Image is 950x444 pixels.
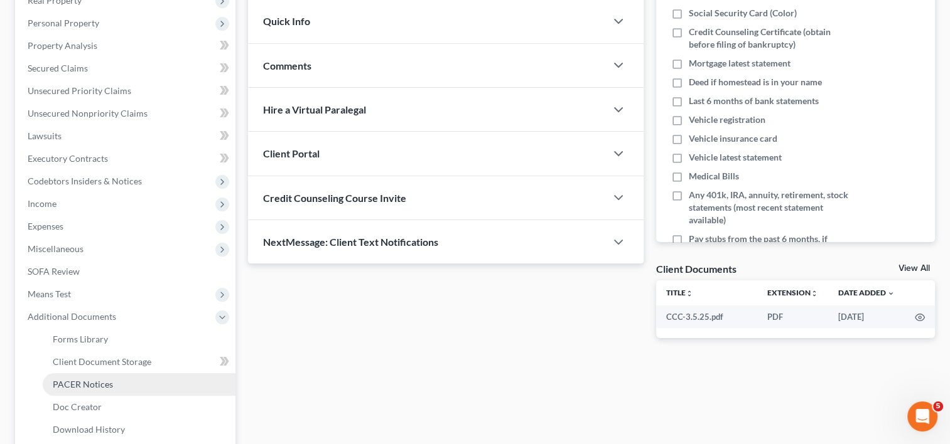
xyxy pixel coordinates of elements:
[43,351,235,373] a: Client Document Storage
[28,85,131,96] span: Unsecured Priority Claims
[28,198,57,209] span: Income
[53,356,151,367] span: Client Document Storage
[28,130,62,141] span: Lawsuits
[689,7,797,19] span: Social Security Card (Color)
[933,401,943,411] span: 5
[899,264,930,273] a: View All
[53,424,125,435] span: Download History
[28,243,84,254] span: Miscellaneous
[28,311,116,322] span: Additional Documents
[18,102,235,125] a: Unsecured Nonpriority Claims
[43,418,235,441] a: Download History
[28,266,80,277] span: SOFA Review
[18,260,235,283] a: SOFA Review
[18,125,235,147] a: Lawsuits
[28,153,108,164] span: Executory Contracts
[689,114,765,126] span: Vehicle registration
[689,26,855,51] span: Credit Counseling Certificate (obtain before filing of bankruptcy)
[28,108,148,119] span: Unsecured Nonpriority Claims
[263,60,311,71] span: Comments
[18,34,235,57] a: Property Analysis
[689,151,782,164] span: Vehicle latest statement
[28,176,142,186] span: Codebtors Insiders & Notices
[18,80,235,102] a: Unsecured Priority Claims
[28,221,63,231] span: Expenses
[18,57,235,80] a: Secured Claims
[43,396,235,418] a: Doc Creator
[28,63,88,73] span: Secured Claims
[689,95,819,107] span: Last 6 months of bank statements
[18,147,235,170] a: Executory Contracts
[907,401,937,431] iframe: Intercom live chat
[757,305,828,328] td: PDF
[53,401,102,412] span: Doc Creator
[263,103,366,115] span: Hire a Virtual Paralegal
[43,328,235,351] a: Forms Library
[887,290,895,297] i: expand_more
[53,334,108,344] span: Forms Library
[666,288,693,297] a: Titleunfold_more
[28,40,97,51] span: Property Analysis
[689,132,777,145] span: Vehicle insurance card
[686,290,693,297] i: unfold_more
[767,288,818,297] a: Extensionunfold_more
[28,288,71,299] span: Means Test
[53,379,113,389] span: PACER Notices
[263,236,438,248] span: NextMessage: Client Text Notifications
[838,288,895,297] a: Date Added expand_more
[28,18,99,28] span: Personal Property
[689,189,855,226] span: Any 401k, IRA, annuity, retirement, stock statements (most recent statement available)
[811,290,818,297] i: unfold_more
[689,76,822,88] span: Deed if homestead is in your name
[656,305,757,328] td: CCC-3.5.25.pdf
[263,147,320,159] span: Client Portal
[689,57,791,70] span: Mortgage latest statement
[689,233,855,283] span: Pay stubs from the past 6 months, if employed, if not employed Social Security Administration ben...
[43,373,235,396] a: PACER Notices
[263,192,406,204] span: Credit Counseling Course Invite
[656,262,737,275] div: Client Documents
[689,170,739,182] span: Medical Bills
[263,15,310,27] span: Quick Info
[828,305,905,328] td: [DATE]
